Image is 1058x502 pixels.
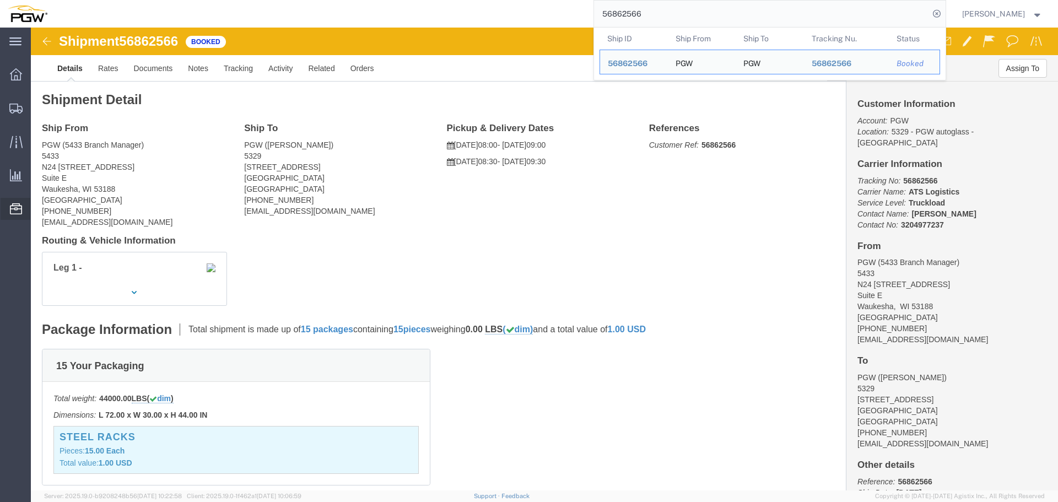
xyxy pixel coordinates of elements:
[594,1,929,27] input: Search for shipment number, reference number
[962,7,1043,20] button: [PERSON_NAME]
[875,492,1045,501] span: Copyright © [DATE]-[DATE] Agistix Inc., All Rights Reserved
[474,493,501,499] a: Support
[44,493,182,499] span: Server: 2025.19.0-b9208248b56
[608,58,660,69] div: 56862566
[811,58,881,69] div: 56862566
[31,28,1058,490] iframe: FS Legacy Container
[667,28,736,50] th: Ship From
[675,50,692,74] div: PGW
[608,59,647,68] span: 56862566
[501,493,530,499] a: Feedback
[257,493,301,499] span: [DATE] 10:06:59
[8,6,47,22] img: logo
[600,28,668,50] th: Ship ID
[736,28,804,50] th: Ship To
[187,493,301,499] span: Client: 2025.19.0-1f462a1
[743,50,760,74] div: PGW
[962,8,1025,20] span: Phillip Thornton
[600,28,946,80] table: Search Results
[803,28,889,50] th: Tracking Nu.
[811,59,851,68] span: 56862566
[137,493,182,499] span: [DATE] 10:22:58
[889,28,940,50] th: Status
[897,58,932,69] div: Booked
